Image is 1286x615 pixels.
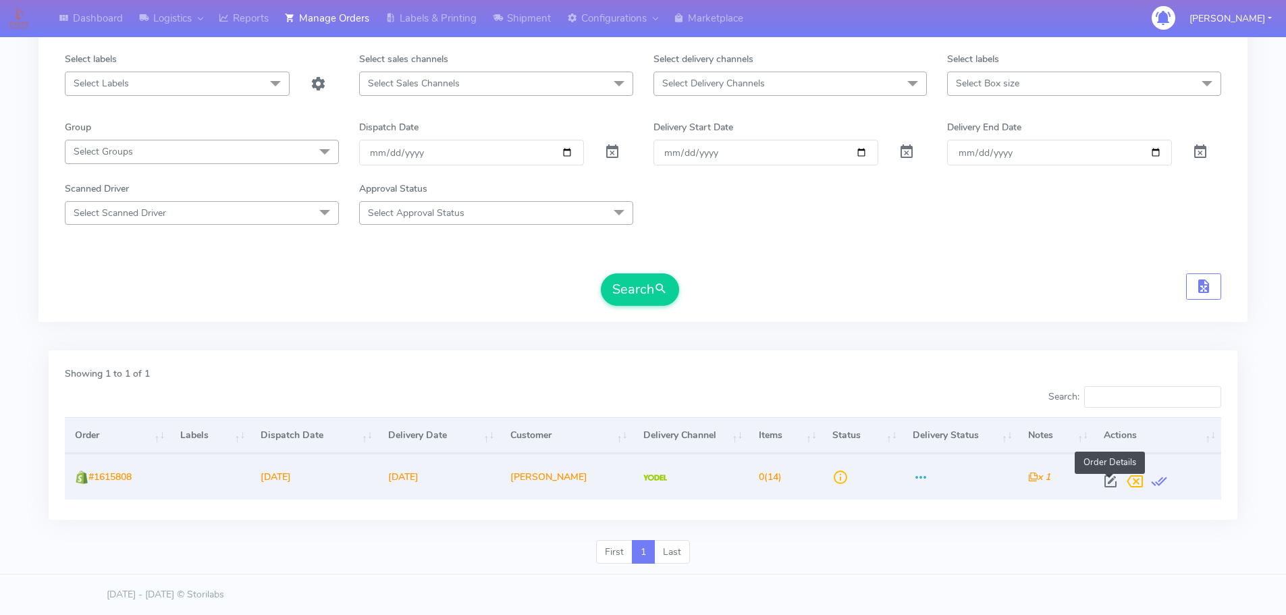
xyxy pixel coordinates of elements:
th: Status: activate to sort column ascending [822,417,903,454]
label: Select labels [65,52,117,66]
th: Delivery Date: activate to sort column ascending [378,417,500,454]
th: Labels: activate to sort column ascending [170,417,250,454]
span: Select Scanned Driver [74,207,166,219]
th: Customer: activate to sort column ascending [500,417,633,454]
label: Select labels [947,52,999,66]
label: Delivery End Date [947,120,1021,134]
th: Actions: activate to sort column ascending [1094,417,1221,454]
th: Order: activate to sort column ascending [65,417,170,454]
span: Select Approval Status [368,207,464,219]
label: Approval Status [359,182,427,196]
img: Yodel [643,475,667,481]
span: 0 [759,471,764,483]
th: Items: activate to sort column ascending [748,417,822,454]
label: Delivery Start Date [653,120,733,134]
span: #1615808 [88,471,132,483]
span: Select Groups [74,145,133,158]
img: shopify.png [75,471,88,484]
td: [DATE] [250,454,378,499]
span: Select Box size [956,77,1019,90]
td: [PERSON_NAME] [500,454,633,499]
i: x 1 [1028,471,1050,483]
label: Scanned Driver [65,182,129,196]
input: Search: [1084,386,1221,408]
button: Search [601,273,679,306]
a: 1 [632,540,655,564]
label: Search: [1048,386,1221,408]
span: Select Delivery Channels [662,77,765,90]
button: [PERSON_NAME] [1179,5,1282,32]
th: Delivery Status: activate to sort column ascending [903,417,1018,454]
label: Showing 1 to 1 of 1 [65,367,150,381]
span: Select Sales Channels [368,77,460,90]
label: Dispatch Date [359,120,419,134]
th: Notes: activate to sort column ascending [1018,417,1094,454]
th: Dispatch Date: activate to sort column ascending [250,417,378,454]
label: Select delivery channels [653,52,753,66]
label: Select sales channels [359,52,448,66]
span: (14) [759,471,782,483]
td: [DATE] [378,454,500,499]
label: Group [65,120,91,134]
span: Select Labels [74,77,129,90]
th: Delivery Channel: activate to sort column ascending [633,417,748,454]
